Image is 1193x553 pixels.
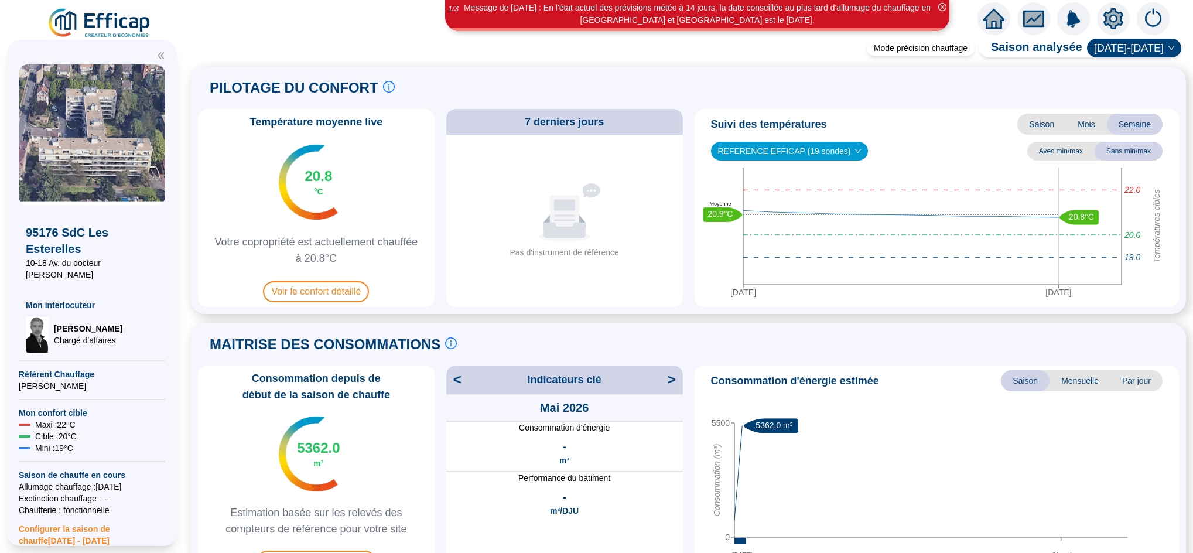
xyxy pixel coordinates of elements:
[19,469,165,481] span: Saison de chauffe en cours
[263,281,369,302] span: Voir le confort détaillé
[525,114,604,130] span: 7 derniers jours
[314,186,323,197] span: °C
[1124,252,1140,262] tspan: 19.0
[1110,370,1163,391] span: Par jour
[1137,2,1170,35] img: alerts
[445,337,457,349] span: info-circle
[1001,370,1050,391] span: Saison
[1168,45,1175,52] span: down
[1107,114,1163,135] span: Semaine
[35,431,77,442] span: Cible : 20 °C
[1124,185,1140,194] tspan: 22.0
[35,419,76,431] span: Maxi : 22 °C
[979,39,1082,57] span: Saison analysée
[26,316,49,353] img: Chargé d'affaires
[157,52,165,60] span: double-left
[540,400,589,416] span: Mai 2026
[725,532,730,542] tspan: 0
[756,421,792,430] text: 5362.0 m³
[667,370,682,389] span: >
[47,7,153,40] img: efficap energie logo
[1151,189,1161,263] tspan: Températures cibles
[718,142,862,160] span: REFERENCE EFFICAP (19 sondes)
[203,234,430,267] span: Votre copropriété est actuellement chauffée à 20.8°C
[983,8,1004,29] span: home
[712,444,721,517] tspan: Consommation (m³)
[707,209,733,219] text: 20.9°C
[19,493,165,504] span: Exctinction chauffage : --
[1027,142,1095,161] span: Avec min/max
[279,417,338,491] img: indicateur températures
[711,418,729,428] tspan: 5500
[711,116,827,132] span: Suivi des températures
[867,40,975,56] div: Mode précision chauffage
[1066,114,1107,135] span: Mois
[1103,8,1124,29] span: setting
[305,167,333,186] span: 20.8
[1094,39,1174,57] span: 2025-2026
[1068,212,1093,221] text: 20.8°C
[730,288,756,297] tspan: [DATE]
[54,323,122,334] span: [PERSON_NAME]
[1017,114,1066,135] span: Saison
[210,78,378,97] span: PILOTAGE DU CONFORT
[279,145,338,220] img: indicateur températures
[1124,230,1140,240] tspan: 20.0
[448,4,459,13] i: 1 / 3
[446,370,462,389] span: <
[559,455,569,466] span: m³
[210,335,440,354] span: MAITRISE DES CONSOMMATIONS
[709,202,731,207] text: Moyenne
[19,504,165,516] span: Chaufferie : fonctionnelle
[19,368,165,380] span: Référent Chauffage
[1050,370,1110,391] span: Mensuelle
[1095,142,1163,161] span: Sans min/max
[26,299,158,311] span: Mon interlocuteur
[203,504,430,537] span: Estimation basée sur les relevés des compteurs de référence pour votre site
[35,442,73,454] span: Mini : 19 °C
[26,224,158,257] span: 95176 SdC Les Esterelles
[26,257,158,281] span: 10-18 Av. du docteur [PERSON_NAME]
[562,438,566,455] span: -
[562,489,566,505] span: -
[1057,2,1090,35] img: alerts
[854,148,862,155] span: down
[446,422,683,433] span: Consommation d'énergie
[19,481,165,493] span: Allumage chauffage : [DATE]
[711,373,879,389] span: Consommation d'énergie estimée
[383,81,395,93] span: info-circle
[313,458,323,469] span: m³
[510,247,618,259] div: Pas d'instrument de référence
[203,370,430,403] span: Consommation depuis de début de la saison de chauffe
[1045,288,1071,297] tspan: [DATE]
[1023,8,1044,29] span: fund
[528,371,601,388] span: Indicateurs clé
[446,472,683,484] span: Performance du batiment
[243,114,390,130] span: Température moyenne live
[19,380,165,392] span: [PERSON_NAME]
[447,2,948,26] div: Message de [DATE] : En l'état actuel des prévisions météo à 14 jours, la date conseillée au plus ...
[938,3,946,11] span: close-circle
[550,505,579,517] span: m³/DJU
[19,516,165,547] span: Configurer la saison de chauffe [DATE] - [DATE]
[19,407,165,419] span: Mon confort cible
[54,334,122,346] span: Chargé d'affaires
[297,439,340,458] span: 5362.0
